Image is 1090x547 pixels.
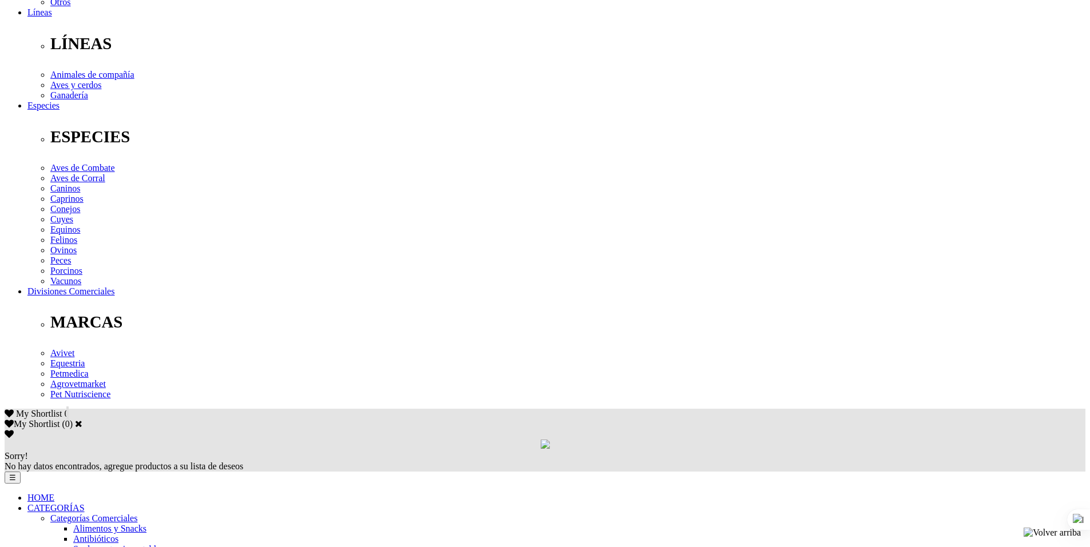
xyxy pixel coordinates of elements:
a: Agrovetmarket [50,379,106,389]
span: 0 [64,409,69,418]
a: Felinos [50,235,77,245]
a: Aves de Corral [50,173,105,183]
a: Avivet [50,348,74,358]
a: Caninos [50,183,80,193]
a: Ganadería [50,90,88,100]
a: Aves y cerdos [50,80,101,90]
label: My Shortlist [5,419,60,429]
p: MARCAS [50,313,1085,332]
span: ( ) [62,419,73,429]
a: Líneas [27,7,52,17]
p: ESPECIES [50,127,1085,146]
a: Cuyes [50,214,73,224]
a: Conejos [50,204,80,214]
a: Equinos [50,225,80,234]
a: Peces [50,255,71,265]
iframe: Brevo live chat [6,423,197,541]
a: Aves de Combate [50,163,115,173]
img: loading.gif [541,440,550,449]
a: Ovinos [50,245,77,255]
a: Caprinos [50,194,84,203]
button: ☰ [5,472,21,484]
a: Porcinos [50,266,82,276]
a: Especies [27,101,60,110]
a: Petmedica [50,369,89,378]
p: LÍNEAS [50,34,1085,53]
a: Pet Nutriscience [50,389,110,399]
span: My Shortlist [16,409,62,418]
a: Vacunos [50,276,81,286]
a: Divisiones Comerciales [27,286,114,296]
div: No hay datos encontrados, agregue productos a su lista de deseos [5,451,1085,472]
span: Sorry! [5,451,28,461]
img: Volver arriba [1024,528,1081,538]
label: 0 [65,419,70,429]
a: Cerrar [75,419,82,428]
a: Animales de compañía [50,70,134,79]
a: Equestria [50,358,85,368]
